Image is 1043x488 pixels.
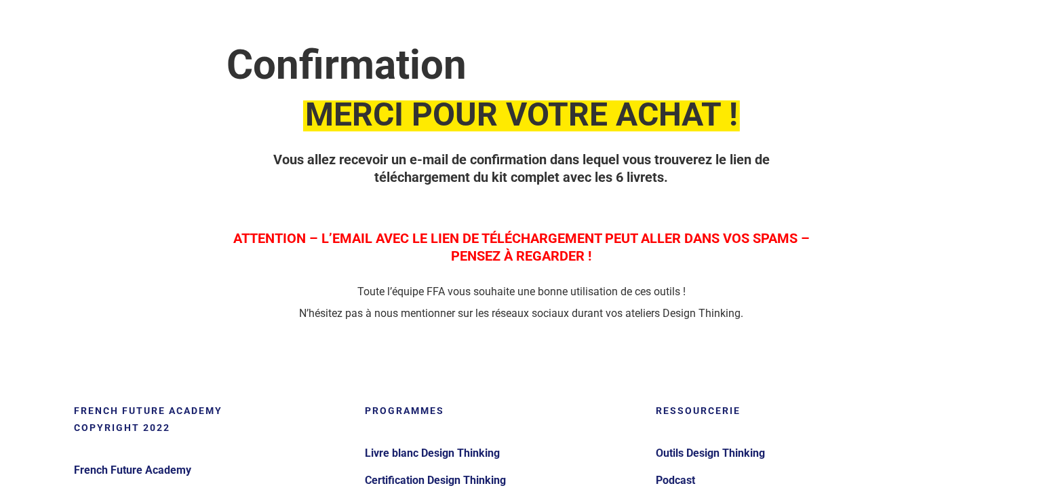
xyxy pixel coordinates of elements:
h5: Ressourcerie [656,402,929,419]
a: Livre blanc Design Thinking [365,443,638,464]
a: French Future Academy [74,459,347,481]
h5: Programmes [365,402,638,419]
p: Toute l’équipe FFA vous souhaite une bonne utilisation de ces outils ! N’hésitez pas à nous menti... [227,281,817,324]
a: Outils Design Thinking [656,443,929,464]
h1: Confirmation [227,40,817,90]
strong: Vous allez recevoir un e-mail de confirmation dans lequel vous trouverez le lien de téléchargemen... [273,151,770,185]
em: MERCI POUR VOTRE ACHAT ! [303,95,740,134]
h5: French Future Academy Copyright 2022 [74,402,347,436]
span: ATTENTION – L’EMAIL AVEC LE LIEN DE TÉLÉCHARGEMENT PEUT ALLER DANS VOS SPAMS – PENSEZ À REGARDER ! [233,230,810,264]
